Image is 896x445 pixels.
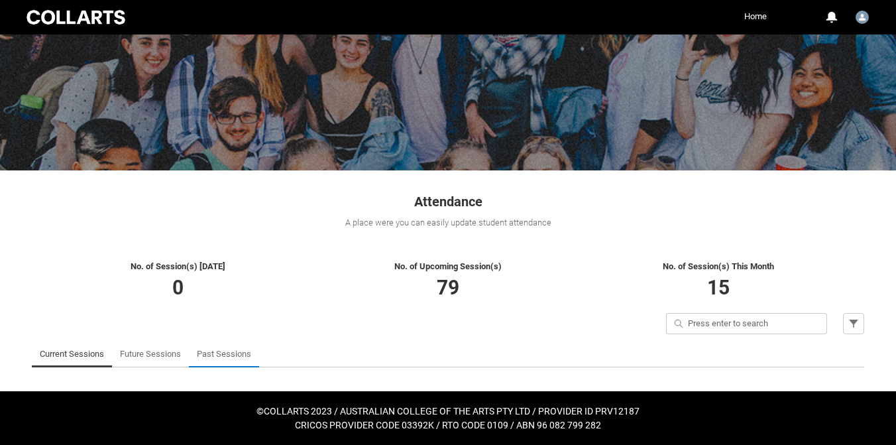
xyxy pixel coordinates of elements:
a: Current Sessions [40,341,104,367]
li: Past Sessions [189,341,259,367]
span: No. of Session(s) This Month [663,261,774,271]
a: Past Sessions [197,341,251,367]
span: 0 [172,276,184,299]
li: Current Sessions [32,341,112,367]
input: Press enter to search [666,313,827,334]
span: 15 [707,276,730,299]
span: Attendance [414,194,482,210]
button: User Profile Faculty.mparry [852,5,872,27]
a: Home [741,7,770,27]
img: Faculty.mparry [856,11,869,24]
span: 79 [437,276,459,299]
div: A place were you can easily update student attendance [32,216,864,229]
button: Filter [843,313,864,334]
span: No. of Upcoming Session(s) [394,261,502,271]
li: Future Sessions [112,341,189,367]
span: No. of Session(s) [DATE] [131,261,225,271]
a: Future Sessions [120,341,181,367]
